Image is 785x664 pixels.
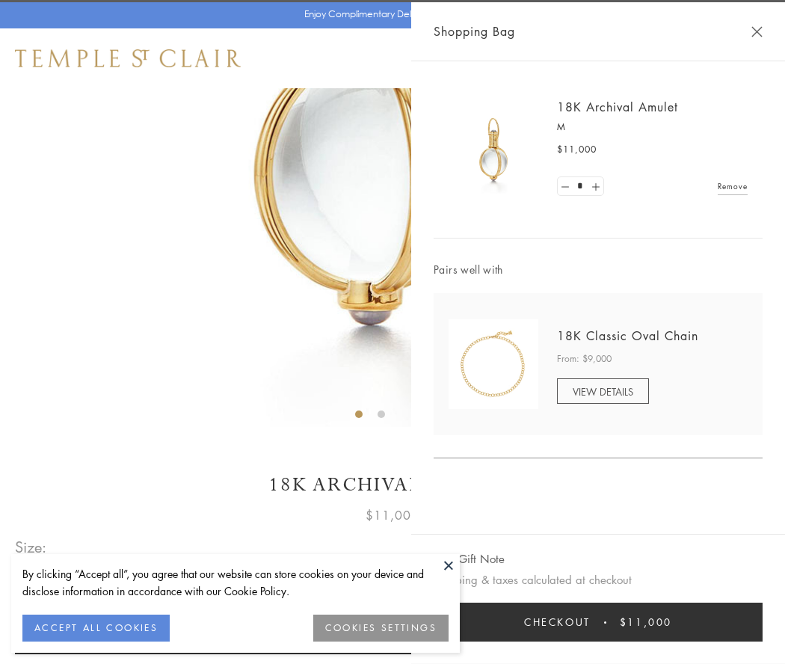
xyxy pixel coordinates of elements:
[557,351,612,366] span: From: $9,000
[15,472,770,498] h1: 18K Archival Amulet
[434,22,515,41] span: Shopping Bag
[588,177,603,196] a: Set quantity to 2
[557,99,678,115] a: 18K Archival Amulet
[304,7,474,22] p: Enjoy Complimentary Delivery & Returns
[15,535,48,559] span: Size:
[313,615,449,642] button: COOKIES SETTINGS
[434,550,505,568] button: Add Gift Note
[558,177,573,196] a: Set quantity to 0
[15,49,241,67] img: Temple St. Clair
[573,384,633,399] span: VIEW DETAILS
[557,378,649,404] a: VIEW DETAILS
[22,615,170,642] button: ACCEPT ALL COOKIES
[557,142,597,157] span: $11,000
[449,105,538,194] img: 18K Archival Amulet
[557,328,698,344] a: 18K Classic Oval Chain
[434,603,763,642] button: Checkout $11,000
[449,319,538,409] img: N88865-OV18
[22,565,449,600] div: By clicking “Accept all”, you agree that our website can store cookies on your device and disclos...
[751,26,763,37] button: Close Shopping Bag
[557,120,748,135] p: M
[434,571,763,589] p: Shipping & taxes calculated at checkout
[524,614,591,630] span: Checkout
[434,261,763,278] span: Pairs well with
[718,178,748,194] a: Remove
[620,614,672,630] span: $11,000
[366,505,419,525] span: $11,000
